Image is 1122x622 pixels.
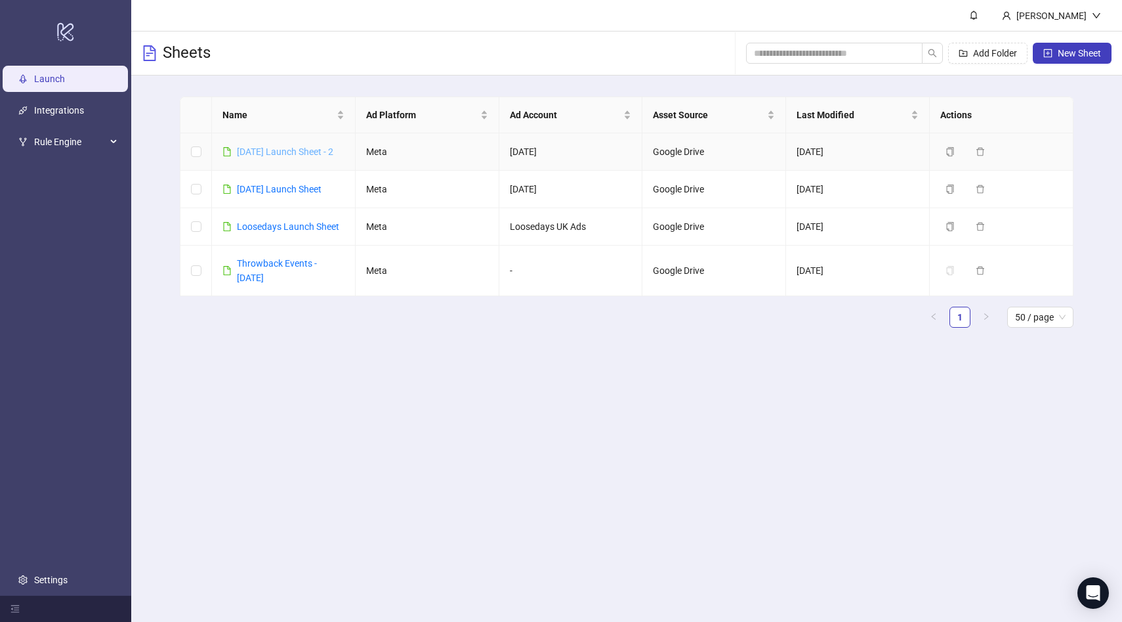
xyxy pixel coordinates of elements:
span: fork [18,137,28,146]
li: Previous Page [923,307,944,328]
th: Actions [930,97,1073,133]
td: Google Drive [642,133,786,171]
span: Rule Engine [34,129,106,155]
td: [DATE] [499,133,643,171]
th: Ad Platform [356,97,499,133]
span: delete [976,266,985,275]
td: [DATE] [499,171,643,208]
a: [DATE] Launch Sheet - 2 [237,146,333,157]
td: - [499,246,643,296]
span: Last Modified [797,108,908,122]
span: Ad Platform [366,108,478,122]
span: delete [976,147,985,156]
span: file [222,266,232,275]
a: Integrations [34,105,84,116]
th: Last Modified [786,97,930,133]
td: Loosedays UK Ads [499,208,643,246]
span: right [982,313,990,321]
button: left [923,307,944,328]
span: copy [945,222,955,231]
th: Ad Account [499,97,643,133]
a: Throwback Events - [DATE] [237,258,317,283]
div: Open Intercom Messenger [1077,577,1109,609]
h3: Sheets [163,43,211,64]
a: Launch [34,74,65,84]
span: Name [222,108,334,122]
span: file [222,147,232,156]
th: Name [212,97,356,133]
span: file [222,222,232,231]
button: New Sheet [1033,43,1112,64]
td: Meta [356,171,499,208]
td: [DATE] [786,246,930,296]
button: Add Folder [948,43,1028,64]
span: menu-fold [10,604,20,613]
span: Ad Account [510,108,621,122]
li: 1 [949,307,970,328]
span: user [1002,11,1011,20]
button: right [976,307,997,328]
span: bell [969,11,978,20]
span: down [1092,11,1101,20]
td: [DATE] [786,171,930,208]
span: file-text [142,45,157,61]
button: The sheet needs to be migrated before it can be duplicated. Please open the sheet to migrate it. [940,263,965,278]
span: copy [945,185,955,194]
td: Meta [356,133,499,171]
a: [DATE] Launch Sheet [237,184,322,194]
span: 50 / page [1015,307,1066,327]
span: file [222,185,232,194]
td: Meta [356,246,499,296]
a: Settings [34,575,68,585]
div: Page Size [1007,307,1073,328]
th: Asset Source [642,97,786,133]
a: 1 [950,307,970,327]
span: New Sheet [1058,48,1101,58]
span: delete [976,222,985,231]
span: folder-add [959,49,968,58]
td: Meta [356,208,499,246]
span: Asset Source [653,108,764,122]
td: [DATE] [786,208,930,246]
a: Loosedays Launch Sheet [237,221,339,232]
td: Google Drive [642,208,786,246]
span: search [928,49,937,58]
span: copy [945,147,955,156]
td: Google Drive [642,246,786,296]
span: plus-square [1043,49,1052,58]
td: [DATE] [786,133,930,171]
span: delete [976,185,985,194]
div: [PERSON_NAME] [1011,9,1092,23]
li: Next Page [976,307,997,328]
span: Add Folder [973,48,1017,58]
td: Google Drive [642,171,786,208]
span: left [930,313,938,321]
